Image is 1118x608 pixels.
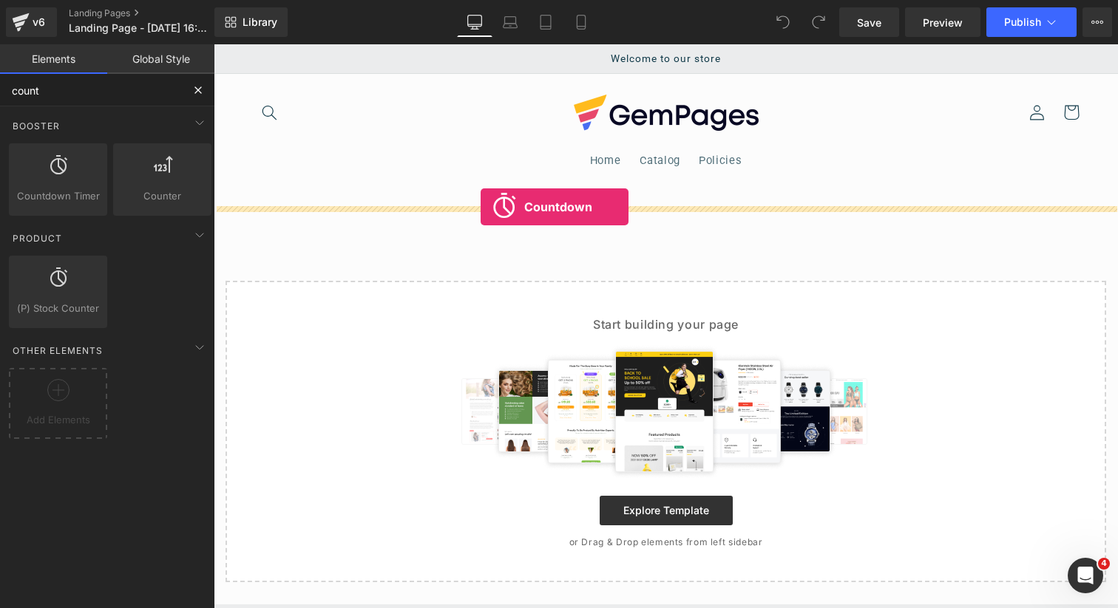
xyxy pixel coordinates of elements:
[986,7,1077,37] button: Publish
[13,301,103,316] span: (P) Stock Counter
[426,109,467,123] span: Catalog
[457,7,492,37] a: Desktop
[11,231,64,245] span: Product
[13,188,103,204] span: Countdown Timer
[386,451,519,481] a: Explore Template
[923,15,963,30] span: Preview
[1083,7,1112,37] button: More
[416,100,476,133] a: Catalog
[11,344,104,358] span: Other Elements
[367,100,416,133] a: Home
[69,7,239,19] a: Landing Pages
[768,7,798,37] button: Undo
[107,44,214,74] a: Global Style
[376,109,407,123] span: Home
[528,7,563,37] a: Tablet
[563,7,599,37] a: Mobile
[492,7,528,37] a: Laptop
[1068,558,1103,593] iframe: Intercom live chat
[214,7,288,37] a: New Library
[360,50,545,86] img: GemPages Test
[476,100,538,133] a: Policies
[485,109,528,123] span: Policies
[39,51,73,85] summary: Search
[35,271,869,289] p: Start building your page
[1098,558,1110,570] span: 4
[804,7,833,37] button: Redo
[6,7,57,37] a: v6
[118,188,207,204] span: Counter
[1004,16,1041,28] span: Publish
[13,412,104,428] span: Add Elements
[35,493,869,503] p: or Drag & Drop elements from left sidebar
[905,7,980,37] a: Preview
[69,22,211,34] span: Landing Page - [DATE] 16:32:11
[30,13,48,32] div: v6
[243,16,277,29] span: Library
[857,15,881,30] span: Save
[11,119,61,133] span: Booster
